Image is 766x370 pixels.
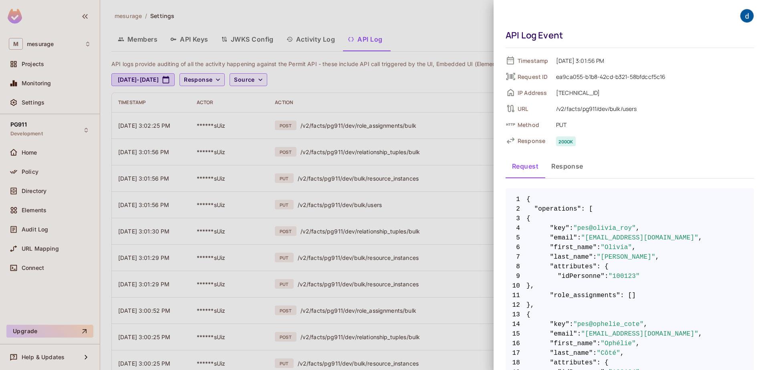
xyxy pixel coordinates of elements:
[655,252,659,262] span: ,
[550,329,577,339] span: "email"
[518,137,550,145] span: Response
[552,56,754,65] span: [DATE] 3:01:56 PM
[506,281,526,291] span: 10
[506,233,526,243] span: 5
[506,281,754,291] span: },
[506,291,526,300] span: 11
[550,358,597,368] span: "attributes"
[569,223,573,233] span: :
[534,204,581,214] span: "operations"
[698,329,702,339] span: ,
[550,233,577,243] span: "email"
[506,29,750,41] div: API Log Event
[632,243,636,252] span: ,
[506,252,526,262] span: 7
[506,310,526,320] span: 13
[740,9,754,22] img: dev 911gcl
[506,320,526,329] span: 14
[506,156,545,176] button: Request
[573,223,636,233] span: "pes@olivia_roy"
[506,223,526,233] span: 4
[552,88,754,97] span: [TECHNICAL_ID]
[506,204,526,214] span: 2
[597,339,601,348] span: :
[620,348,624,358] span: ,
[552,120,754,129] span: PUT
[506,300,754,310] span: },
[506,214,526,223] span: 3
[558,271,605,281] span: "idPersonne"
[581,329,699,339] span: "[EMAIL_ADDRESS][DOMAIN_NAME]"
[597,358,609,368] span: : {
[601,339,636,348] span: "Ophélie"
[550,252,593,262] span: "last_name"
[518,121,550,129] span: Method
[506,339,526,348] span: 16
[506,310,754,320] span: {
[556,137,576,146] span: 200 ok
[506,243,526,252] span: 6
[550,291,621,300] span: "role_assignments"
[550,243,597,252] span: "first_name"
[593,348,597,358] span: :
[552,72,754,81] span: ea9ca055-b1b8-42cd-b321-58bfdccf5c16
[545,156,590,176] button: Response
[597,348,621,358] span: "Côté"
[601,243,632,252] span: "Olivia"
[550,223,570,233] span: "key"
[569,320,573,329] span: :
[550,320,570,329] span: "key"
[593,252,597,262] span: :
[577,329,581,339] span: :
[518,105,550,113] span: URL
[636,339,640,348] span: ,
[636,223,640,233] span: ,
[556,105,754,113] div: /v2/facts/pg911/dev/bulk/users
[597,252,655,262] span: "[PERSON_NAME]"
[597,262,609,271] span: : {
[506,271,526,281] span: 9
[518,57,550,64] span: Timestamp
[506,214,754,223] span: {
[577,233,581,243] span: :
[609,271,640,281] span: "100123"
[506,329,526,339] span: 15
[644,320,648,329] span: ,
[550,348,593,358] span: "last_name"
[526,195,530,204] span: {
[550,339,597,348] span: "first_name"
[506,358,526,368] span: 18
[597,243,601,252] span: :
[506,262,526,271] span: 8
[506,195,526,204] span: 1
[506,348,526,358] span: 17
[550,262,597,271] span: "attributes"
[518,89,550,97] span: IP Address
[698,233,702,243] span: ,
[605,271,609,281] span: :
[581,233,699,243] span: "[EMAIL_ADDRESS][DOMAIN_NAME]"
[506,300,526,310] span: 12
[573,320,644,329] span: "pes@ophelie_cote"
[518,73,550,80] span: Request ID
[581,204,593,214] span: : [
[620,291,636,300] span: : []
